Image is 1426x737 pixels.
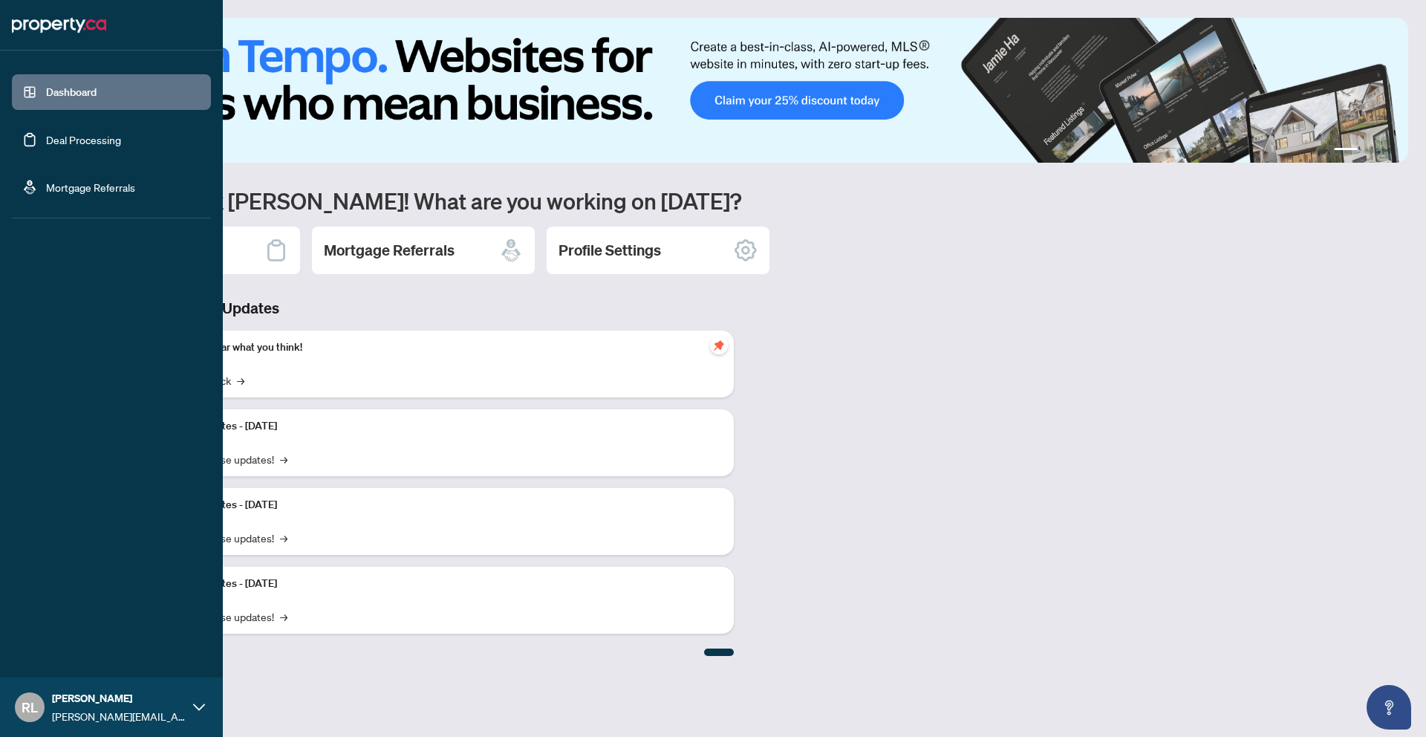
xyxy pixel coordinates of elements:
span: RL [22,697,38,718]
p: Platform Updates - [DATE] [156,497,722,513]
span: → [280,608,287,625]
h2: Mortgage Referrals [324,240,455,261]
img: logo [12,13,106,37]
p: Platform Updates - [DATE] [156,418,722,435]
span: → [280,530,287,546]
a: Dashboard [46,85,97,99]
button: 3 [1375,148,1381,154]
h3: Brokerage & Industry Updates [77,298,734,319]
a: Mortgage Referrals [46,181,135,194]
span: [PERSON_NAME][EMAIL_ADDRESS][DOMAIN_NAME] [52,708,186,724]
button: 1 [1334,148,1358,154]
span: pushpin [710,337,728,354]
button: 2 [1364,148,1370,154]
p: We want to hear what you think! [156,340,722,356]
span: [PERSON_NAME] [52,690,186,707]
p: Platform Updates - [DATE] [156,576,722,592]
span: → [237,372,244,389]
h1: Welcome back [PERSON_NAME]! What are you working on [DATE]? [77,186,1408,215]
a: Deal Processing [46,133,121,146]
button: Open asap [1367,685,1411,730]
button: 4 [1387,148,1393,154]
img: Slide 0 [77,18,1408,163]
h2: Profile Settings [559,240,661,261]
span: → [280,451,287,467]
